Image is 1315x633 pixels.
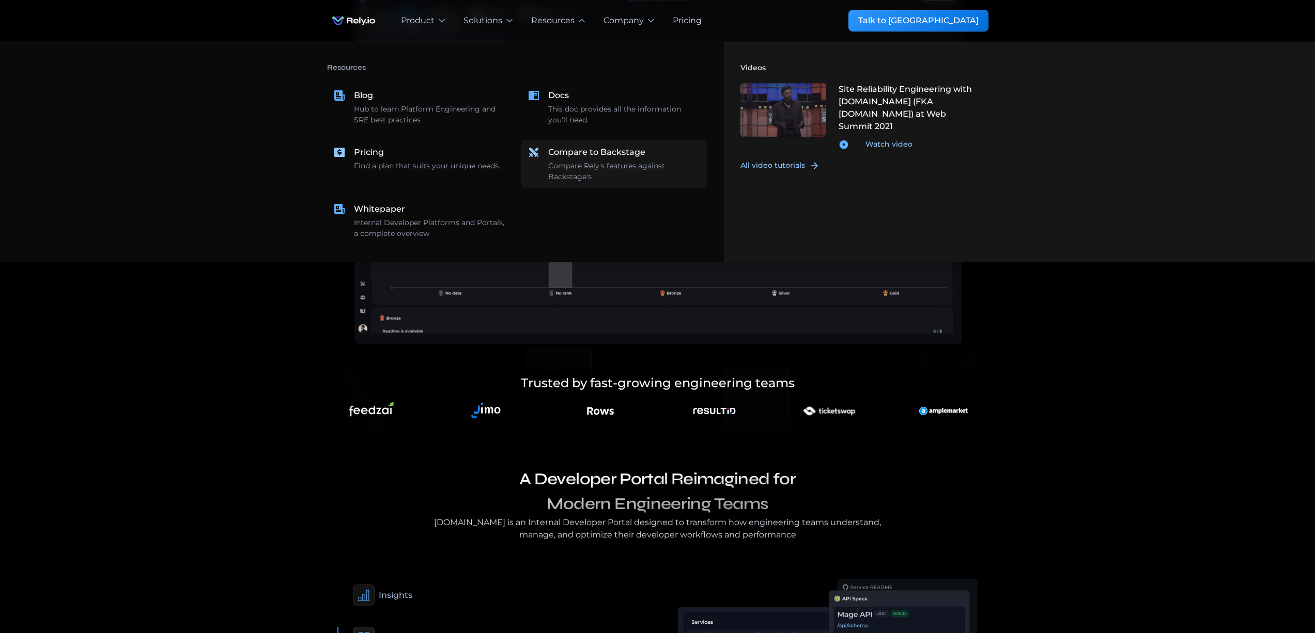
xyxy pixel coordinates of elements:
div: Find a plan that suits your unique needs. [354,161,500,171]
a: WhitepaperInternal Developer Platforms and Portals, a complete overview [327,197,513,245]
h5: Trusted by fast-growing engineering teams [430,374,885,392]
img: An illustration of an explorer using binoculars [466,397,506,425]
div: Docs [548,89,569,102]
a: home [327,10,380,31]
a: DocsThis doc provides all the information you'll need. [521,83,707,132]
iframe: Chatbot [1247,565,1301,619]
h4: Resources [327,58,707,77]
h3: A Developer Portal Reimagined for Modern Engineering Teams [430,467,885,516]
div: Hub to learn Platform Engineering and SRE best practices [354,104,507,125]
div: Internal Developer Platforms and Portals, a complete overview [354,217,507,239]
img: An illustration of an explorer using binoculars [349,402,394,420]
img: Rely.io logo [327,10,380,31]
div: Watch video [865,139,912,150]
a: Compare to BackstageCompare Rely's features against Backstage's [521,140,707,188]
div: Compare to Backstage [548,146,645,159]
div: Solutions [463,14,502,27]
a: All video tutorials [740,160,832,171]
div: Site Reliability Engineering with [DOMAIN_NAME] (FKA [DOMAIN_NAME]) at Web Summit 2021 [839,83,982,133]
a: Site Reliability Engineering with [DOMAIN_NAME] (FKA [DOMAIN_NAME]) at Web Summit 2021Watch video [734,77,988,156]
div: Compare Rely's features against Backstage's [548,161,701,182]
div: [DOMAIN_NAME] is an Internal Developer Portal designed to transform how engineering teams underst... [430,516,885,541]
div: Blog [354,89,373,102]
div: Whitepaper [354,203,405,215]
div: Pricing [354,146,384,159]
div: Talk to [GEOGRAPHIC_DATA] [858,14,979,27]
div: Product [401,14,435,27]
img: An illustration of an explorer using binoculars [919,397,968,425]
div: Resources [531,14,575,27]
img: An illustration of an explorer using binoculars [790,397,868,425]
a: BlogHub to learn Platform Engineering and SRE best practices [327,83,513,132]
div: Company [604,14,644,27]
img: An illustration of an explorer using binoculars [586,397,615,425]
h4: Videos [740,58,988,77]
div: This doc provides all the information you'll need. [548,104,701,125]
a: Pricing [673,14,702,27]
a: PricingFind a plan that suits your unique needs. [327,140,513,188]
img: An illustration of an explorer using binoculars [692,397,736,425]
a: Talk to [GEOGRAPHIC_DATA] [848,10,988,31]
div: All video tutorials [740,160,805,171]
div: Insights [379,589,412,602]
